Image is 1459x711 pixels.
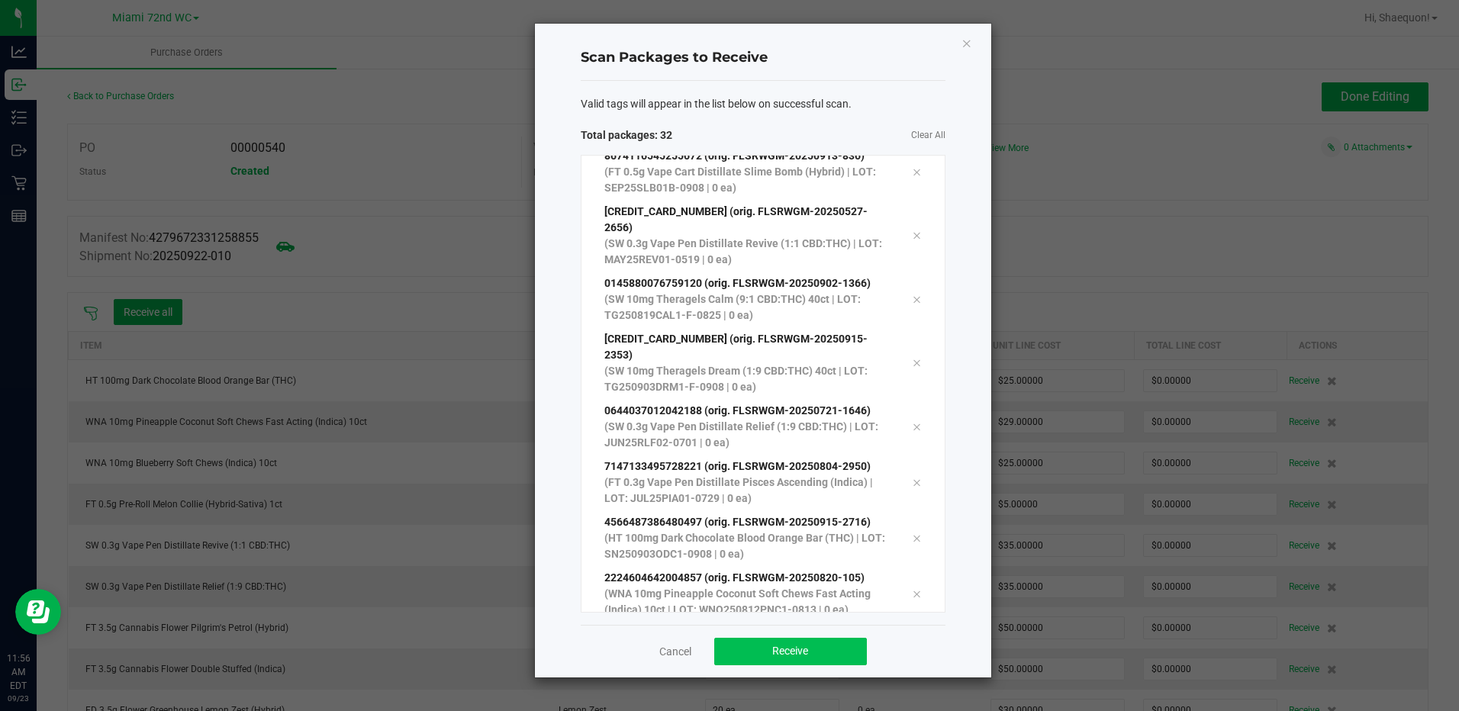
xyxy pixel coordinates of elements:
span: Valid tags will appear in the list below on successful scan. [581,96,852,112]
div: Remove tag [900,584,932,603]
span: Receive [772,645,808,657]
div: Remove tag [900,227,932,245]
p: (SW 0.3g Vape Pen Distillate Revive (1:1 CBD:THC) | LOT: MAY25REV01-0519 | 0 ea) [604,236,890,268]
p: (FT 0.3g Vape Pen Distillate Pisces Ascending (Indica) | LOT: JUL25PIA01-0729 | 0 ea) [604,475,890,507]
span: 8674116545255672 (orig. FLSRWGM-20250913-836) [604,150,865,162]
span: 2224604642004857 (orig. FLSRWGM-20250820-105) [604,571,865,584]
a: Cancel [659,644,691,659]
div: Remove tag [900,529,932,547]
span: Total packages: 32 [581,127,763,143]
div: Remove tag [900,162,932,181]
p: (SW 0.3g Vape Pen Distillate Relief (1:9 CBD:THC) | LOT: JUN25RLF02-0701 | 0 ea) [604,419,890,451]
button: Close [961,34,972,52]
span: 7147133495728221 (orig. FLSRWGM-20250804-2950) [604,460,871,472]
div: Remove tag [900,417,932,436]
div: Remove tag [900,290,932,308]
p: (WNA 10mg Pineapple Coconut Soft Chews Fast Acting (Indica) 10ct | LOT: WNQ250812PNC1-0813 | 0 ea) [604,586,890,618]
p: (FT 0.5g Vape Cart Distillate Slime Bomb (Hybrid) | LOT: SEP25SLB01B-0908 | 0 ea) [604,164,890,196]
a: Clear All [911,129,945,142]
div: Remove tag [900,473,932,491]
button: Receive [714,638,867,665]
span: 0145880076759120 (orig. FLSRWGM-20250902-1366) [604,277,871,289]
p: (SW 10mg Theragels Calm (9:1 CBD:THC) 40ct | LOT: TG250819CAL1-F-0825 | 0 ea) [604,291,890,323]
iframe: Resource center [15,589,61,635]
h4: Scan Packages to Receive [581,48,945,68]
p: (SW 10mg Theragels Dream (1:9 CBD:THC) 40ct | LOT: TG250903DRM1-F-0908 | 0 ea) [604,363,890,395]
div: Remove tag [900,354,932,372]
p: (HT 100mg Dark Chocolate Blood Orange Bar (THC) | LOT: SN250903ODC1-0908 | 0 ea) [604,530,890,562]
span: [CREDIT_CARD_NUMBER] (orig. FLSRWGM-20250527-2656) [604,205,868,233]
span: [CREDIT_CARD_NUMBER] (orig. FLSRWGM-20250915-2353) [604,333,868,361]
span: 0644037012042188 (orig. FLSRWGM-20250721-1646) [604,404,871,417]
span: 4566487386480497 (orig. FLSRWGM-20250915-2716) [604,516,871,528]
